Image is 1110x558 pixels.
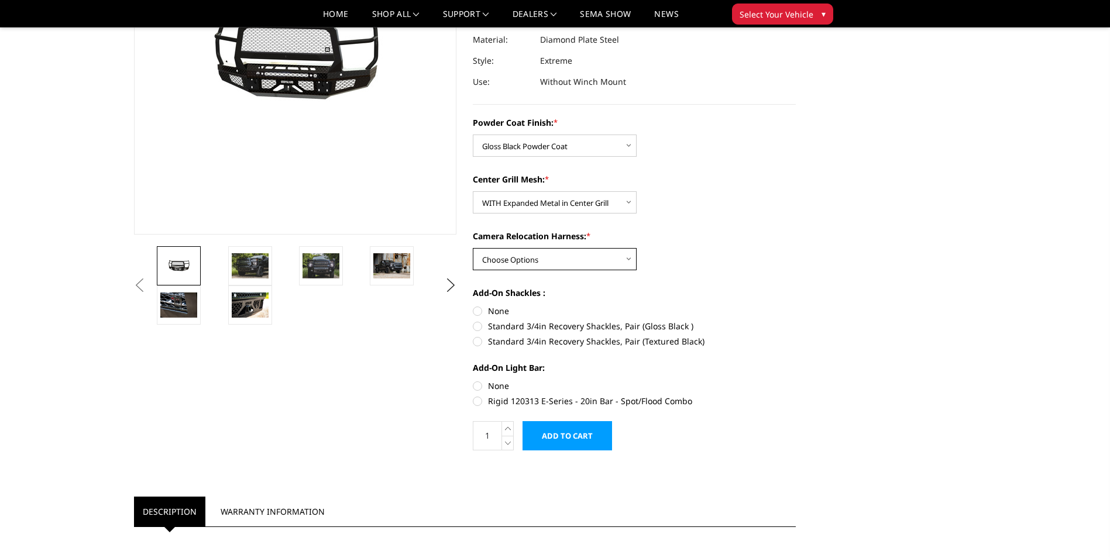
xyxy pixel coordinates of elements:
a: shop all [372,10,420,27]
img: 2020-2023 Chevrolet Silverado 2500-3500 - FT Series - Extreme Front Bumper [232,292,269,317]
img: 2020-2023 Chevrolet Silverado 2500-3500 - FT Series - Extreme Front Bumper [160,292,197,317]
a: News [654,10,678,27]
img: 2020-2023 Chevrolet Silverado 2500-3500 - FT Series - Extreme Front Bumper [160,257,197,274]
iframe: Chat Widget [1051,502,1110,558]
label: Standard 3/4in Recovery Shackles, Pair (Gloss Black ) [473,320,796,332]
label: Powder Coat Finish: [473,116,796,129]
label: Add-On Light Bar: [473,361,796,374]
dt: Style: [473,50,531,71]
label: Standard 3/4in Recovery Shackles, Pair (Textured Black) [473,335,796,347]
label: None [473,305,796,317]
a: Warranty Information [212,497,334,526]
label: Center Grill Mesh: [473,173,796,185]
a: Home [323,10,348,27]
dt: Use: [473,71,531,92]
img: 2020-2023 Chevrolet Silverado 2500-3500 - FT Series - Extreme Front Bumper [373,253,410,278]
span: ▾ [822,8,826,20]
a: Description [134,497,205,526]
label: Add-On Shackles : [473,287,796,299]
a: SEMA Show [580,10,631,27]
dt: Material: [473,29,531,50]
img: 2020-2023 Chevrolet Silverado 2500-3500 - FT Series - Extreme Front Bumper [232,253,269,278]
button: Select Your Vehicle [732,4,833,25]
input: Add to Cart [523,421,612,450]
dd: Extreme [540,50,572,71]
a: Dealers [513,10,557,27]
button: Next [442,277,459,294]
label: Camera Relocation Harness: [473,230,796,242]
img: 2020-2023 Chevrolet Silverado 2500-3500 - FT Series - Extreme Front Bumper [303,253,339,278]
button: Previous [131,277,149,294]
label: None [473,380,796,392]
dd: Without Winch Mount [540,71,626,92]
span: Select Your Vehicle [740,8,813,20]
label: Rigid 120313 E-Series - 20in Bar - Spot/Flood Combo [473,395,796,407]
dd: Diamond Plate Steel [540,29,619,50]
a: Support [443,10,489,27]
